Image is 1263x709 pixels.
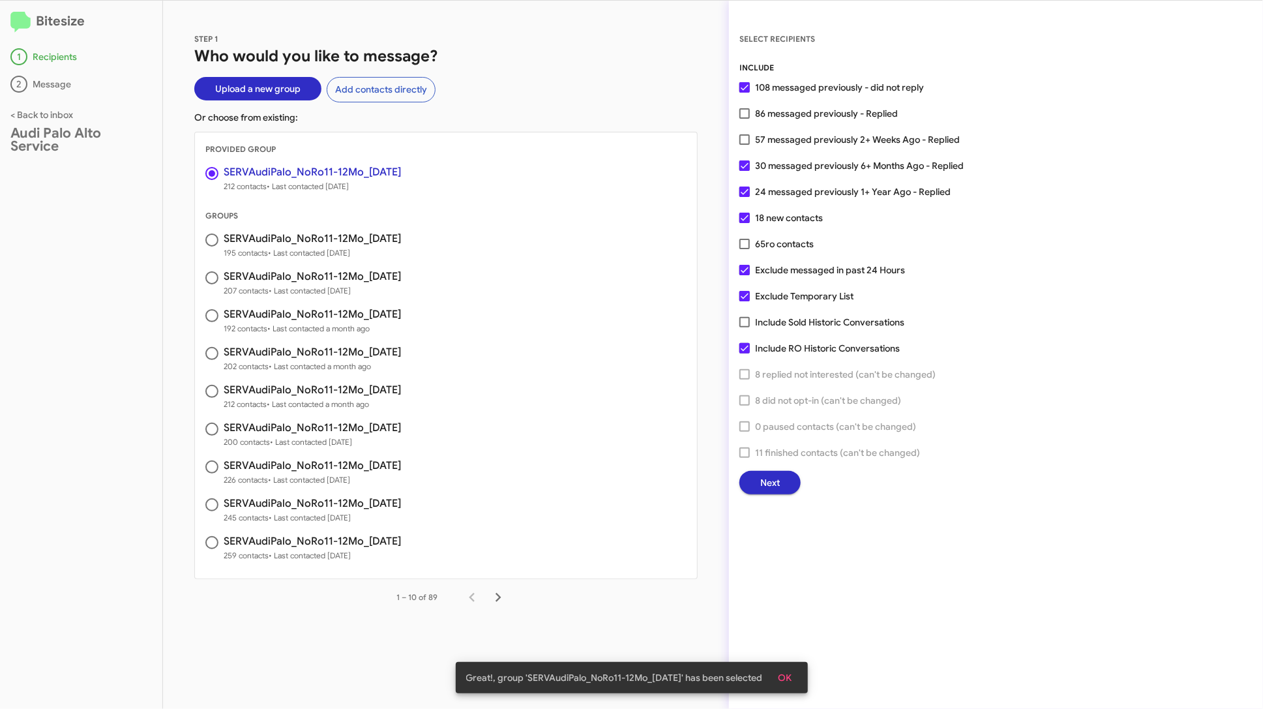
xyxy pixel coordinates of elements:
[224,511,401,524] span: 245 contacts
[10,76,152,93] div: Message
[755,210,823,226] span: 18 new contacts
[269,513,351,522] span: • Last contacted [DATE]
[224,167,401,177] h3: SERVAudiPalo_NoRo11-12Mo_[DATE]
[459,584,485,611] button: Previous page
[195,209,697,222] div: GROUPS
[755,80,924,95] span: 108 messaged previously - did not reply
[194,77,321,100] button: Upload a new group
[224,247,401,260] span: 195 contacts
[224,284,401,297] span: 207 contacts
[755,236,814,252] span: 65
[224,436,401,449] span: 200 contacts
[269,361,371,371] span: • Last contacted a month ago
[224,309,401,320] h3: SERVAudiPalo_NoRo11-12Mo_[DATE]
[269,286,351,295] span: • Last contacted [DATE]
[397,591,438,604] div: 1 – 10 of 89
[755,314,904,330] span: Include Sold Historic Conversations
[224,360,401,373] span: 202 contacts
[755,367,936,382] span: 8 replied not interested (can't be changed)
[195,143,697,156] div: PROVIDED GROUP
[268,248,350,258] span: • Last contacted [DATE]
[755,340,900,356] span: Include RO Historic Conversations
[268,475,350,485] span: • Last contacted [DATE]
[267,181,349,191] span: • Last contacted [DATE]
[485,584,511,611] button: Next page
[224,385,401,395] h3: SERVAudiPalo_NoRo11-12Mo_[DATE]
[755,158,964,173] span: 30 messaged previously 6+ Months Ago - Replied
[765,238,814,250] span: ro contacts
[194,46,698,67] h1: Who would you like to message?
[224,423,401,433] h3: SERVAudiPalo_NoRo11-12Mo_[DATE]
[10,48,27,65] div: 1
[10,48,152,65] div: Recipients
[10,76,27,93] div: 2
[267,399,369,409] span: • Last contacted a month ago
[194,111,698,124] p: Or choose from existing:
[224,180,401,193] span: 212 contacts
[755,184,951,200] span: 24 messaged previously 1+ Year Ago - Replied
[327,77,436,102] button: Add contacts directly
[755,106,898,121] span: 86 messaged previously - Replied
[194,34,218,44] span: STEP 1
[267,324,370,333] span: • Last contacted a month ago
[739,471,801,494] button: Next
[269,551,351,560] span: • Last contacted [DATE]
[224,271,401,282] h3: SERVAudiPalo_NoRo11-12Mo_[DATE]
[224,474,401,487] span: 226 contacts
[768,666,803,689] button: OK
[755,419,916,434] span: 0 paused contacts (can't be changed)
[760,471,780,494] span: Next
[755,262,905,278] span: Exclude messaged in past 24 Hours
[466,671,763,684] span: Great!, group 'SERVAudiPalo_NoRo11-12Mo_[DATE]' has been selected
[10,109,73,121] a: < Back to inbox
[224,549,401,562] span: 259 contacts
[10,12,31,33] img: logo-minimal.svg
[224,322,401,335] span: 192 contacts
[215,77,301,100] span: Upload a new group
[739,34,815,44] span: SELECT RECIPIENTS
[10,11,152,33] h2: Bitesize
[10,127,152,153] div: Audi Palo Alto Service
[755,288,854,304] span: Exclude Temporary List
[779,666,792,689] span: OK
[224,536,401,547] h3: SERVAudiPalo_NoRo11-12Mo_[DATE]
[224,234,401,244] h3: SERVAudiPalo_NoRo11-12Mo_[DATE]
[755,445,920,460] span: 11 finished contacts (can't be changed)
[739,61,1253,74] div: INCLUDE
[224,498,401,509] h3: SERVAudiPalo_NoRo11-12Mo_[DATE]
[224,347,401,357] h3: SERVAudiPalo_NoRo11-12Mo_[DATE]
[224,398,401,411] span: 212 contacts
[224,460,401,471] h3: SERVAudiPalo_NoRo11-12Mo_[DATE]
[755,393,901,408] span: 8 did not opt-in (can't be changed)
[755,132,960,147] span: 57 messaged previously 2+ Weeks Ago - Replied
[270,437,352,447] span: • Last contacted [DATE]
